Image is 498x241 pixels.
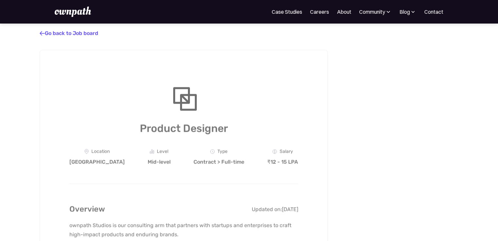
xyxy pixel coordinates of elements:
div: Community [359,8,385,16]
div: Level [157,149,168,154]
div: [DATE] [282,206,298,213]
div: Contract > Full-time [194,159,244,165]
div: Community [359,8,392,16]
div: Blog [399,8,410,16]
a: Contact [424,8,443,16]
img: Clock Icon - Job Board X Webflow Template [210,149,215,154]
a: Case Studies [272,8,302,16]
div: Updated on: [251,206,282,213]
div: Location [91,149,109,154]
p: ownpath Studios is our consulting arm that partners with startups and enterprises to craft high-i... [69,221,298,239]
a: About [337,8,351,16]
img: Location Icon - Job Board X Webflow Template [84,149,88,154]
div: [GEOGRAPHIC_DATA] [69,159,124,165]
div: Mid-level [147,159,170,165]
a: Go back to Job board [40,30,98,36]
h1: Product Designer [69,121,298,136]
div: Type [217,149,228,154]
div: ₹12 - 15 LPA [267,159,298,165]
div: Salary [279,149,293,154]
a: Careers [310,8,329,16]
h2: Overview [69,203,105,215]
span:  [40,30,45,37]
img: Graph Icon - Job Board X Webflow Template [150,149,154,154]
img: Money Icon - Job Board X Webflow Template [272,149,277,154]
div: Blog [399,8,416,16]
